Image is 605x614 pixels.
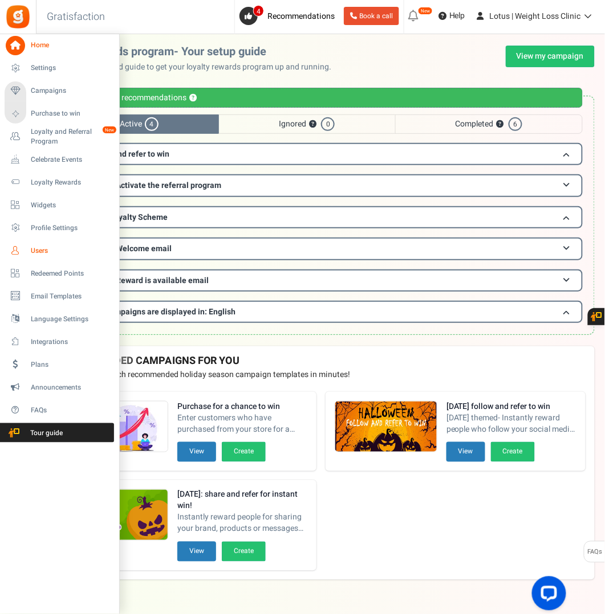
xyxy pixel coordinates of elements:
[395,114,583,134] span: Completed
[335,402,437,453] img: Recommended Campaigns
[31,360,111,370] span: Plans
[102,126,117,134] em: New
[222,442,266,462] button: Create
[5,378,114,397] a: Announcements
[47,62,340,73] p: Use this personalized guide to get your loyalty rewards program up and running.
[116,179,221,191] span: Activate the referral program
[87,211,168,223] span: Lotus Loyalty Scheme
[5,218,114,238] a: Profile Settings
[31,406,111,415] span: FAQs
[219,114,395,134] span: Ignored
[5,264,114,283] a: Redeemed Points
[253,5,264,17] span: 4
[87,148,169,160] span: Follow and refer to win
[446,412,576,435] span: [DATE] themed- Instantly reward people who follow your social media profiles, subscribe to your n...
[490,10,581,22] span: Lotus | Weight Loss Clinic
[31,200,111,210] span: Widgets
[116,275,209,286] span: Reward is available email
[5,150,114,169] a: Celebrate Events
[34,6,117,28] h3: Gratisfaction
[31,292,111,301] span: Email Templates
[434,7,470,25] a: Help
[31,109,111,118] span: Purchase to win
[5,4,31,30] img: Gratisfaction
[506,46,595,67] a: View my campaign
[31,63,111,73] span: Settings
[5,241,114,260] a: Users
[5,332,114,351] a: Integrations
[5,173,114,192] a: Loyalty Rewards
[491,442,535,462] button: Create
[31,127,114,146] span: Loyalty and Referral Program
[177,412,307,435] span: Enter customers who have purchased from your store for a chance to win. Increase sales and AOV.
[87,306,235,318] span: Your campaigns are displayed in: English
[31,314,111,324] span: Language Settings
[31,40,111,50] span: Home
[47,46,340,58] h2: Loyalty rewards program- Your setup guide
[177,542,216,562] button: View
[177,489,307,512] strong: [DATE]: share and refer for instant win!
[5,36,114,55] a: Home
[497,121,504,128] button: ?
[189,95,197,102] button: ?
[5,81,114,101] a: Campaigns
[56,369,586,380] p: Preview and launch recommended holiday season campaign templates in minutes!
[222,542,266,562] button: Create
[177,442,216,462] button: View
[321,117,335,131] span: 0
[31,337,111,347] span: Integrations
[418,7,433,15] em: New
[145,117,159,131] span: 4
[5,355,114,374] a: Plans
[177,401,307,412] strong: Purchase for a chance to win
[59,88,583,108] div: Personalized recommendations
[31,246,111,256] span: Users
[446,401,576,412] strong: [DATE] follow and refer to win
[5,59,114,78] a: Settings
[5,286,114,306] a: Email Templates
[56,355,586,367] h4: RECOMMENDED CAMPAIGNS FOR YOU
[116,243,172,255] span: Welcome email
[5,309,114,329] a: Language Settings
[587,542,603,563] span: FAQs
[309,121,316,128] button: ?
[5,428,85,438] span: Tour guide
[446,10,465,22] span: Help
[239,7,339,25] a: 4 Recommendations
[59,114,219,134] span: Active
[446,442,485,462] button: View
[5,104,114,124] a: Purchase to win
[31,269,111,279] span: Redeemed Points
[5,400,114,420] a: FAQs
[31,178,111,187] span: Loyalty Rewards
[177,512,307,535] span: Instantly reward people for sharing your brand, products or messages over their social networks
[5,195,114,215] a: Widgets
[5,127,114,146] a: Loyalty and Referral Program New
[267,10,335,22] span: Recommendations
[31,223,111,233] span: Profile Settings
[509,117,522,131] span: 6
[344,7,399,25] a: Book a call
[31,383,111,392] span: Announcements
[31,155,111,165] span: Celebrate Events
[31,86,111,96] span: Campaigns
